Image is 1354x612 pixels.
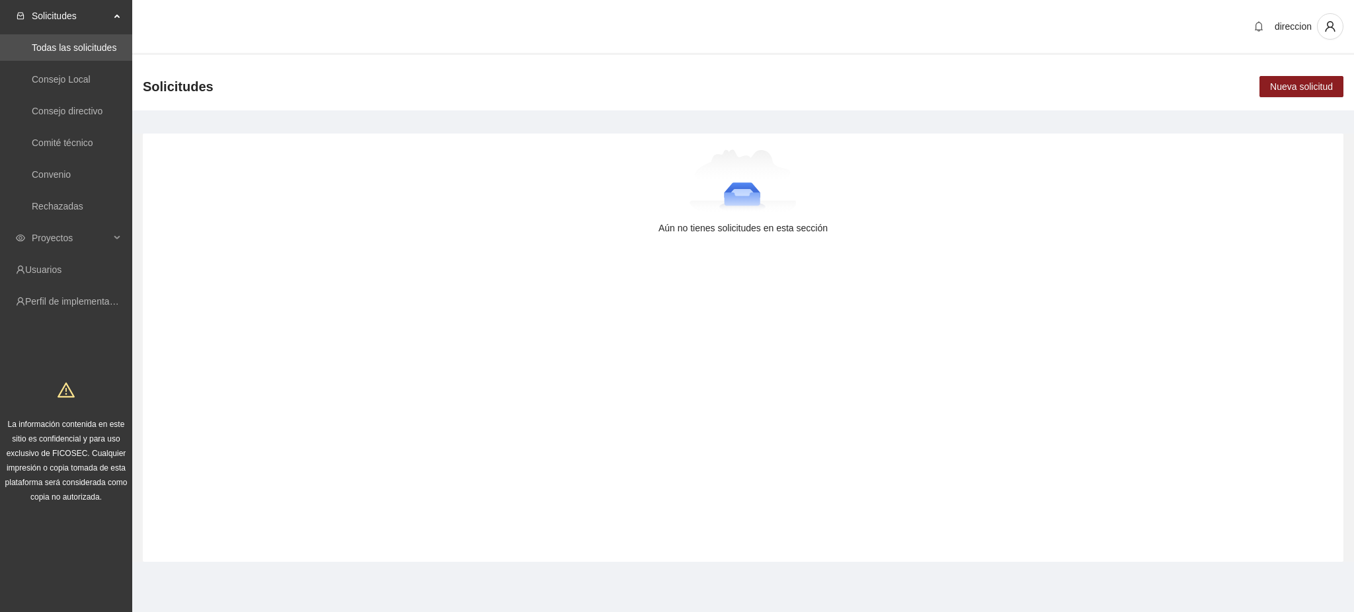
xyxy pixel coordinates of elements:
img: Aún no tienes solicitudes en esta sección [690,149,797,215]
a: Convenio [32,169,71,180]
div: Aún no tienes solicitudes en esta sección [164,221,1322,235]
button: Nueva solicitud [1259,76,1343,97]
span: user [1318,20,1343,32]
span: Solicitudes [143,76,214,97]
button: bell [1248,16,1269,37]
a: Todas las solicitudes [32,42,116,53]
span: La información contenida en este sitio es confidencial y para uso exclusivo de FICOSEC. Cualquier... [5,420,128,502]
span: direccion [1275,21,1312,32]
span: warning [58,381,75,399]
button: user [1317,13,1343,40]
span: bell [1249,21,1269,32]
a: Comité técnico [32,137,93,148]
a: Rechazadas [32,201,83,211]
span: inbox [16,11,25,20]
a: Perfil de implementadora [25,296,128,307]
span: Proyectos [32,225,110,251]
span: Solicitudes [32,3,110,29]
a: Usuarios [25,264,61,275]
span: eye [16,233,25,243]
a: Consejo directivo [32,106,102,116]
a: Consejo Local [32,74,91,85]
span: Nueva solicitud [1270,79,1333,94]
